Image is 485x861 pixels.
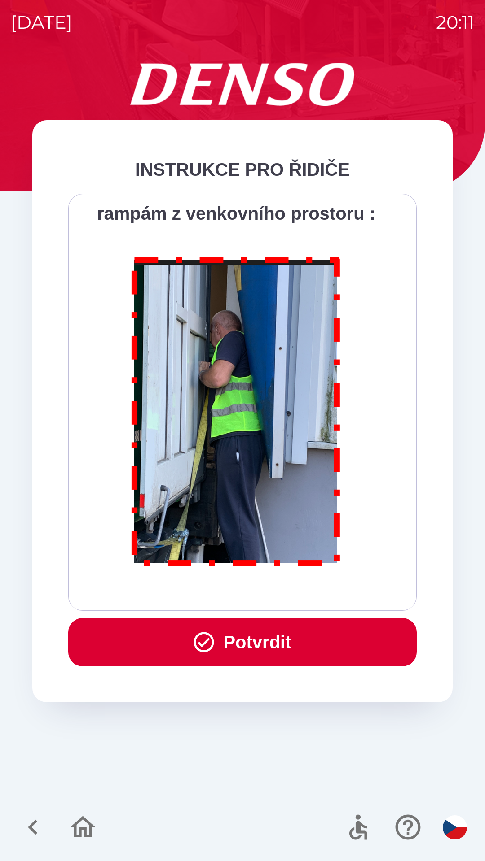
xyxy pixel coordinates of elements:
[121,245,351,574] img: M8MNayrTL6gAAAABJRU5ErkJggg==
[68,618,417,666] button: Potvrdit
[436,9,474,36] p: 20:11
[32,63,453,106] img: Logo
[11,9,72,36] p: [DATE]
[68,156,417,183] div: INSTRUKCE PRO ŘIDIČE
[443,815,467,839] img: cs flag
